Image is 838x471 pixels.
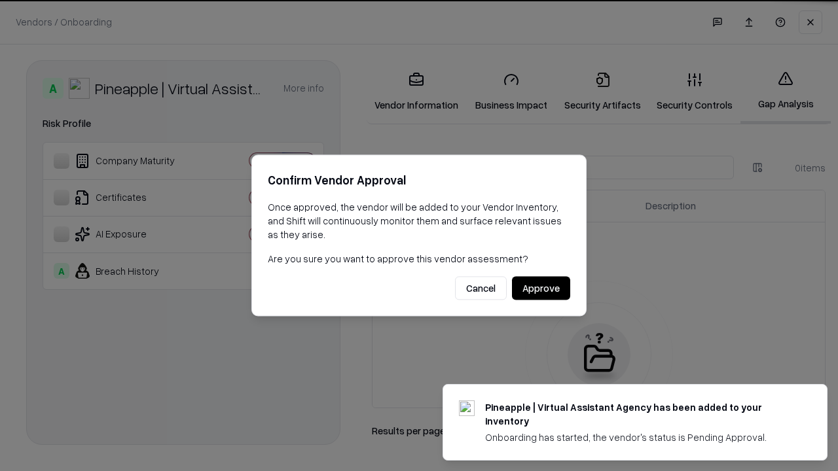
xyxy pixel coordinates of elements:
div: Pineapple | Virtual Assistant Agency has been added to your inventory [485,400,795,428]
p: Once approved, the vendor will be added to your Vendor Inventory, and Shift will continuously mon... [268,200,570,241]
p: Are you sure you want to approve this vendor assessment? [268,252,570,266]
button: Cancel [455,277,507,300]
img: trypineapple.com [459,400,475,416]
button: Approve [512,277,570,300]
h2: Confirm Vendor Approval [268,171,570,190]
div: Onboarding has started, the vendor's status is Pending Approval. [485,430,795,444]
